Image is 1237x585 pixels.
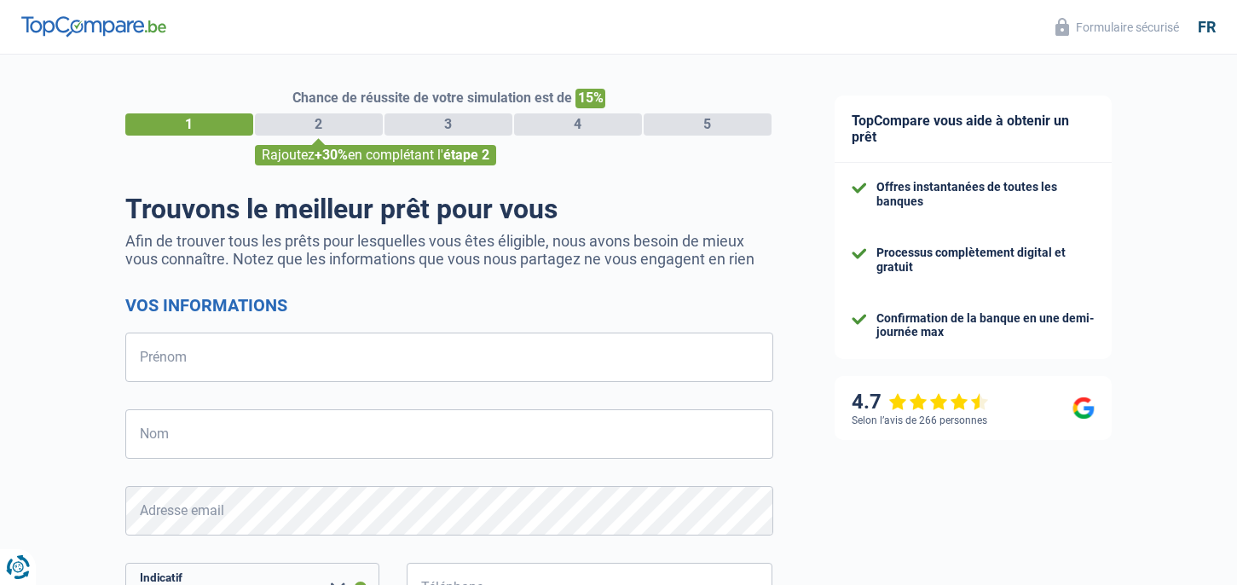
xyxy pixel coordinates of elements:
button: Formulaire sécurisé [1045,13,1189,41]
div: fr [1198,18,1216,37]
div: 3 [384,113,512,136]
div: 4.7 [852,390,989,414]
div: 5 [644,113,772,136]
div: Processus complètement digital et gratuit [876,246,1095,275]
div: 2 [255,113,383,136]
div: Selon l’avis de 266 personnes [852,414,987,426]
div: Rajoutez en complétant l' [255,145,496,165]
h1: Trouvons le meilleur prêt pour vous [125,193,773,225]
div: 4 [514,113,642,136]
span: +30% [315,147,348,163]
img: TopCompare Logo [21,16,166,37]
span: étape 2 [443,147,489,163]
span: Chance de réussite de votre simulation est de [292,90,572,106]
div: Confirmation de la banque en une demi-journée max [876,311,1095,340]
p: Afin de trouver tous les prêts pour lesquelles vous êtes éligible, nous avons besoin de mieux vou... [125,232,773,268]
div: Offres instantanées de toutes les banques [876,180,1095,209]
span: 15% [575,89,605,108]
h2: Vos informations [125,295,773,316]
div: TopCompare vous aide à obtenir un prêt [835,96,1112,163]
div: 1 [125,113,253,136]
